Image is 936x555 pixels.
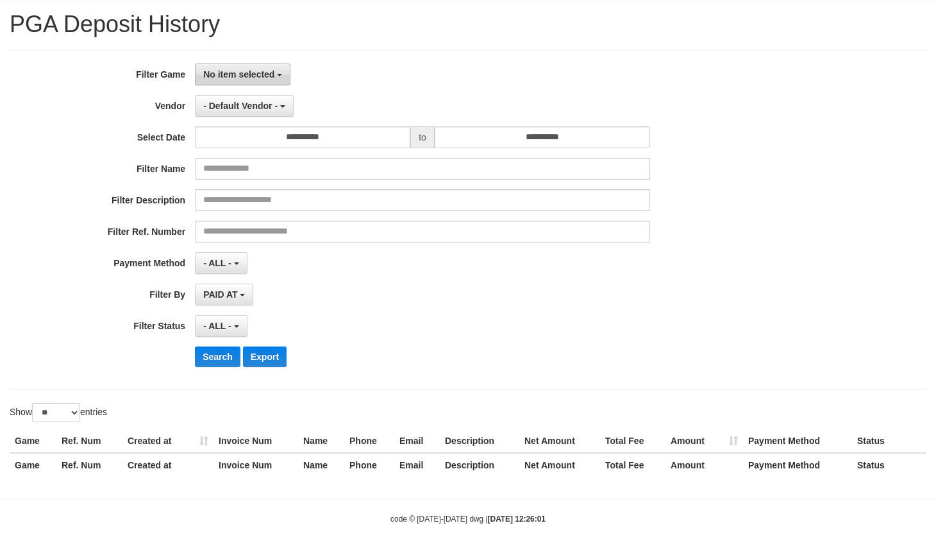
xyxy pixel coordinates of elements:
[195,252,247,274] button: - ALL -
[213,429,298,453] th: Invoice Num
[665,429,743,453] th: Amount
[440,429,519,453] th: Description
[440,453,519,477] th: Description
[10,403,107,422] label: Show entries
[852,453,926,477] th: Status
[519,429,600,453] th: Net Amount
[10,12,926,37] h1: PGA Deposit History
[852,429,926,453] th: Status
[298,453,344,477] th: Name
[743,453,852,477] th: Payment Method
[122,429,213,453] th: Created at
[203,289,237,300] span: PAID AT
[10,429,56,453] th: Game
[243,346,287,367] button: Export
[298,429,344,453] th: Name
[32,403,80,422] select: Showentries
[195,95,294,117] button: - Default Vendor -
[56,453,122,477] th: Ref. Num
[195,315,247,337] button: - ALL -
[410,126,435,148] span: to
[195,64,290,85] button: No item selected
[488,515,546,524] strong: [DATE] 12:26:01
[213,453,298,477] th: Invoice Num
[203,321,231,331] span: - ALL -
[600,453,665,477] th: Total Fee
[10,453,56,477] th: Game
[394,453,440,477] th: Email
[122,453,213,477] th: Created at
[743,429,852,453] th: Payment Method
[665,453,743,477] th: Amount
[203,69,274,80] span: No item selected
[56,429,122,453] th: Ref. Num
[390,515,546,524] small: code © [DATE]-[DATE] dwg |
[344,453,394,477] th: Phone
[519,453,600,477] th: Net Amount
[203,258,231,268] span: - ALL -
[195,284,253,305] button: PAID AT
[344,429,394,453] th: Phone
[195,346,240,367] button: Search
[394,429,440,453] th: Email
[203,101,278,111] span: - Default Vendor -
[600,429,665,453] th: Total Fee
